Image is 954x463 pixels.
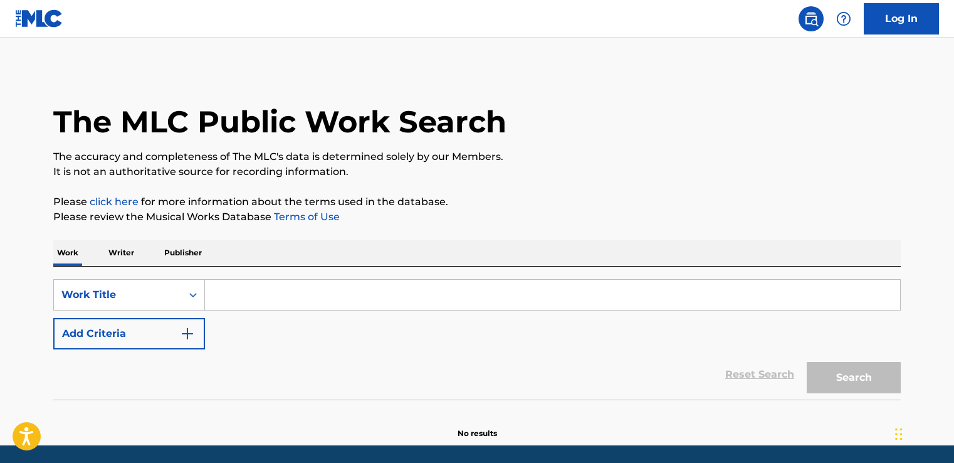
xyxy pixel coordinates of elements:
h1: The MLC Public Work Search [53,103,506,141]
p: Please review the Musical Works Database [53,210,901,225]
button: Add Criteria [53,318,205,349]
img: MLC Logo [15,9,63,28]
p: Writer [105,240,138,266]
form: Search Form [53,279,901,400]
p: Work [53,240,82,266]
div: Help [831,6,856,31]
p: The accuracy and completeness of The MLC's data is determined solely by our Members. [53,149,901,164]
p: Please for more information about the terms used in the database. [53,194,901,210]
a: click here [90,196,139,208]
div: Drag [895,415,903,453]
div: Work Title [61,287,174,302]
a: Log In [864,3,939,35]
a: Public Search [799,6,824,31]
img: 9d2ae6d4665cec9f34b9.svg [180,326,195,341]
p: It is not an authoritative source for recording information. [53,164,901,179]
img: help [836,11,851,26]
iframe: Chat Widget [891,403,954,463]
p: No results [458,413,497,439]
a: Terms of Use [271,211,340,223]
p: Publisher [160,240,206,266]
img: search [804,11,819,26]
